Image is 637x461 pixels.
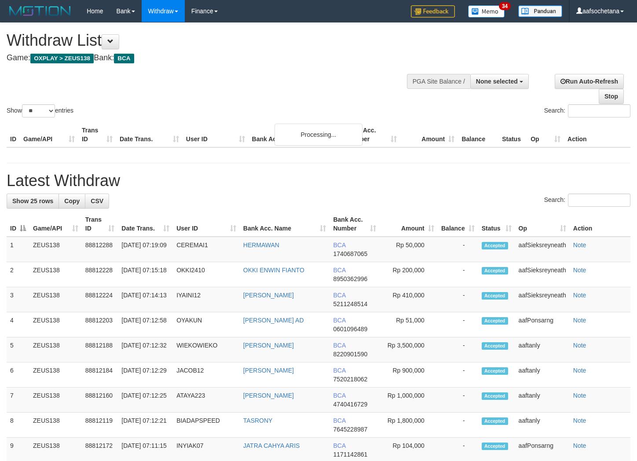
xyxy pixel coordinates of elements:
[476,78,518,85] span: None selected
[7,194,59,209] a: Show 25 rows
[544,104,630,117] label: Search:
[7,104,73,117] label: Show entries
[7,287,29,312] td: 3
[482,342,508,350] span: Accepted
[118,362,173,388] td: [DATE] 07:12:29
[7,388,29,413] td: 7
[243,267,304,274] a: OKKI ENWIN FIANTO
[333,417,345,424] span: BCA
[527,122,564,147] th: Op
[411,5,455,18] img: Feedback.jpg
[333,292,345,299] span: BCA
[7,122,20,147] th: ID
[333,376,367,383] span: Copy 7520218062 to clipboard
[173,388,240,413] td: ATAYA223
[573,267,586,274] a: Note
[568,104,630,117] input: Search:
[329,212,379,237] th: Bank Acc. Number: activate to sort column ascending
[333,250,367,257] span: Copy 1740687065 to clipboard
[22,104,55,117] select: Showentries
[544,194,630,207] label: Search:
[515,362,570,388] td: aaftanly
[515,337,570,362] td: aaftanly
[333,426,367,433] span: Copy 7645228987 to clipboard
[380,337,438,362] td: Rp 3,500,000
[573,317,586,324] a: Note
[333,351,367,358] span: Copy 8220901590 to clipboard
[573,442,586,449] a: Note
[7,54,416,62] h4: Game: Bank:
[380,362,438,388] td: Rp 900,000
[599,89,624,104] a: Stop
[29,262,82,287] td: ZEUS138
[333,317,345,324] span: BCA
[29,212,82,237] th: Game/API: activate to sort column ascending
[82,388,118,413] td: 88812160
[400,122,458,147] th: Amount
[243,342,294,349] a: [PERSON_NAME]
[478,212,515,237] th: Status: activate to sort column ascending
[333,326,367,333] span: Copy 0601096489 to clipboard
[458,122,498,147] th: Balance
[243,442,300,449] a: JATRA CAHYA ARIS
[380,287,438,312] td: Rp 410,000
[573,342,586,349] a: Note
[29,312,82,337] td: ZEUS138
[29,337,82,362] td: ZEUS138
[173,413,240,438] td: BIADAPSPEED
[173,312,240,337] td: OYAKUN
[173,337,240,362] td: WIEKOWIEKO
[82,212,118,237] th: Trans ID: activate to sort column ascending
[515,237,570,262] td: aafSieksreyneath
[173,287,240,312] td: IYAINI12
[82,413,118,438] td: 88812119
[7,4,73,18] img: MOTION_logo.png
[573,292,586,299] a: Note
[118,287,173,312] td: [DATE] 07:14:13
[570,212,630,237] th: Action
[380,312,438,337] td: Rp 51,000
[82,337,118,362] td: 88812188
[7,32,416,49] h1: Withdraw List
[564,122,630,147] th: Action
[29,413,82,438] td: ZEUS138
[333,342,345,349] span: BCA
[118,337,173,362] td: [DATE] 07:12:32
[118,312,173,337] td: [DATE] 07:12:58
[118,388,173,413] td: [DATE] 07:12:25
[438,212,478,237] th: Balance: activate to sort column ascending
[333,241,345,249] span: BCA
[515,287,570,312] td: aafSieksreyneath
[173,237,240,262] td: CEREMAI1
[243,367,294,374] a: [PERSON_NAME]
[573,417,586,424] a: Note
[438,312,478,337] td: -
[482,443,508,450] span: Accepted
[468,5,505,18] img: Button%20Memo.svg
[499,2,511,10] span: 34
[82,287,118,312] td: 88812224
[243,392,294,399] a: [PERSON_NAME]
[438,362,478,388] td: -
[243,317,304,324] a: [PERSON_NAME] AD
[515,262,570,287] td: aafSieksreyneath
[438,237,478,262] td: -
[7,312,29,337] td: 4
[380,413,438,438] td: Rp 1,800,000
[482,367,508,375] span: Accepted
[518,5,562,17] img: panduan.png
[118,212,173,237] th: Date Trans.: activate to sort column ascending
[573,392,586,399] a: Note
[7,413,29,438] td: 8
[343,122,400,147] th: Bank Acc. Number
[116,122,183,147] th: Date Trans.
[20,122,78,147] th: Game/API
[7,337,29,362] td: 5
[515,388,570,413] td: aaftanly
[515,312,570,337] td: aafPonsarng
[30,54,94,63] span: OXPLAY > ZEUS138
[82,262,118,287] td: 88812228
[29,287,82,312] td: ZEUS138
[482,292,508,300] span: Accepted
[380,262,438,287] td: Rp 200,000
